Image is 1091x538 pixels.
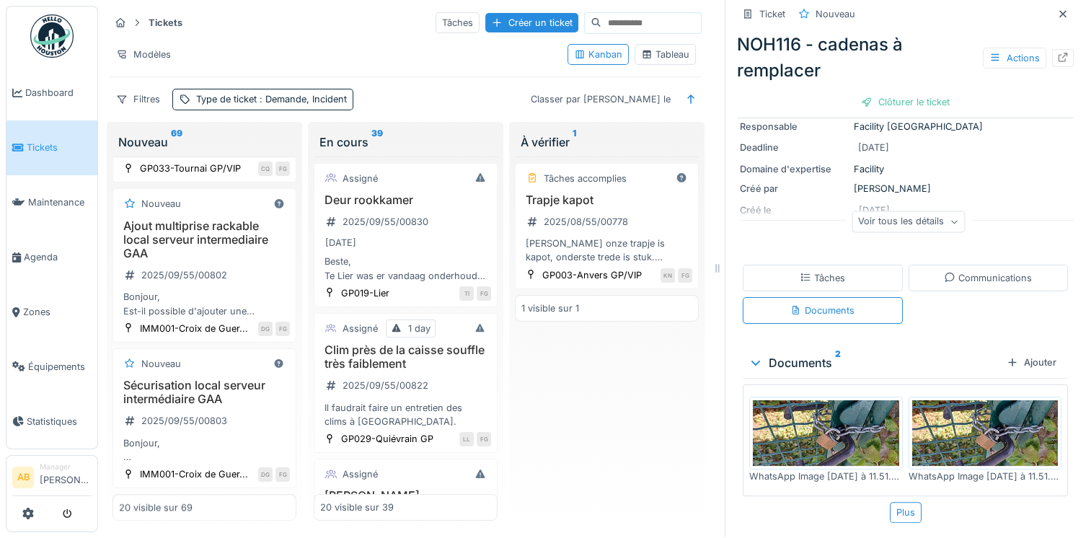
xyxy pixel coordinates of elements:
div: FG [477,286,491,301]
span: Agenda [24,250,92,264]
div: NOH116 - cadenas à remplacer [737,32,1074,84]
div: 2025/09/55/00802 [141,268,227,282]
div: Documents [790,304,854,317]
div: TI [459,286,474,301]
a: Zones [6,285,97,340]
div: [PERSON_NAME] onze trapje is kapot, onderste trede is stuk. Mogen wij a.u.b. een nieuwe trapje he... [521,237,692,264]
div: Filtres [110,89,167,110]
span: Tickets [27,141,92,154]
sup: 1 [573,133,576,151]
div: Facility [GEOGRAPHIC_DATA] [740,120,1071,133]
span: Statistiques [27,415,92,428]
h3: Ajout multiprise rackable local serveur intermediaire GAA [119,219,290,261]
div: 1 visible sur 1 [521,301,579,315]
div: FG [275,322,290,336]
div: FG [678,268,692,283]
div: Nouveau [118,133,291,151]
div: IMM001-Croix de Guer... [140,467,248,481]
div: WhatsApp Image [DATE] à 11.51.30_5b45380f.jpg [909,469,1062,483]
span: Maintenance [28,195,92,209]
div: Tâches accomplies [544,172,627,185]
div: Ticket [759,7,785,21]
div: Bonjour, Est-il possible d'ajouter une multiprise rackable dans l'armoire serveur du local interm... [119,290,290,317]
div: IMM001-Croix de Guer... [140,322,248,335]
img: dknbwol7mt62punczi4s6xhtj5s0 [753,400,899,466]
div: Deadline [740,141,848,154]
div: GP019-Lier [341,286,389,300]
span: Zones [23,305,92,319]
div: 2025/09/55/00803 [141,414,227,428]
span: Équipements [28,360,92,374]
h3: Trapje kapot [521,193,692,207]
div: Classer par [PERSON_NAME] le [524,89,677,110]
div: Responsable [740,120,848,133]
div: FG [477,432,491,446]
div: Ajouter [1001,353,1062,372]
div: Nouveau [141,197,181,211]
div: GP003-Anvers GP/VIP [542,268,642,282]
div: Assigné [343,322,378,335]
div: Actions [983,48,1046,69]
h3: Clim près de la caisse souffle très faiblement [320,343,491,371]
div: KN [661,268,675,283]
div: À vérifier [521,133,693,151]
div: Documents [748,354,1001,371]
div: Tableau [641,48,689,61]
div: LL [459,432,474,446]
div: 2025/08/55/00778 [544,215,628,229]
div: Plus [890,502,922,523]
div: Kanban [574,48,622,61]
div: [PERSON_NAME] [740,182,1071,195]
sup: 69 [171,133,182,151]
div: 1 day [408,322,430,335]
div: WhatsApp Image [DATE] à 11.51.30_5b45380f.jpg [749,469,903,483]
div: Type de ticket [196,92,347,106]
div: Bonjour, Serait-il possible de mettre en place une solution de sécurisation pour la porte du loca... [119,436,290,464]
a: Agenda [6,230,97,285]
div: 20 visible sur 39 [320,500,394,514]
a: Dashboard [6,66,97,120]
div: Assigné [343,172,378,185]
div: FG [275,162,290,176]
div: Communications [944,271,1032,285]
a: AB Manager[PERSON_NAME] [12,462,92,496]
div: DG [258,467,273,482]
sup: 39 [371,133,383,151]
li: [PERSON_NAME] [40,462,92,493]
span: : Demande, Incident [257,94,347,105]
a: Maintenance [6,175,97,230]
div: Tâches [436,12,480,33]
div: Voir tous les détails [852,211,965,232]
a: Statistiques [6,394,97,449]
span: Dashboard [25,86,92,100]
div: 20 visible sur 69 [119,500,193,514]
div: Nouveau [141,357,181,371]
div: Il faudrait faire un entretien des clims à [GEOGRAPHIC_DATA]. [320,401,491,428]
div: DG [258,322,273,336]
div: Créé par [740,182,848,195]
div: Clôturer le ticket [855,92,955,112]
div: Modèles [110,44,177,65]
div: Nouveau [816,7,855,21]
div: Tâches [800,271,845,285]
a: Tickets [6,120,97,175]
h3: Deur rookkamer [320,193,491,207]
div: Facility [740,162,1071,176]
img: 1xq731msqadl2vk9wgq2n5hexsi4 [912,400,1059,466]
div: CQ [258,162,273,176]
div: Assigné [343,467,378,481]
div: 2025/09/55/00830 [343,215,428,229]
div: En cours [319,133,492,151]
div: Beste, Te Lier was er vandaag onderhoud te Lier en momenteel sluit de rookdeur niet meer van zelf. [320,255,491,282]
a: Équipements [6,339,97,394]
div: Créer un ticket [485,13,578,32]
h3: Sécurisation local serveur intermédiaire GAA [119,379,290,406]
div: [DATE] [325,236,356,250]
div: Domaine d'expertise [740,162,848,176]
div: GP033-Tournai GP/VIP [140,162,241,175]
strong: Tickets [143,16,188,30]
div: Manager [40,462,92,472]
li: AB [12,467,34,488]
div: GP029-Quiévrain GP [341,432,433,446]
div: FG [275,467,290,482]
